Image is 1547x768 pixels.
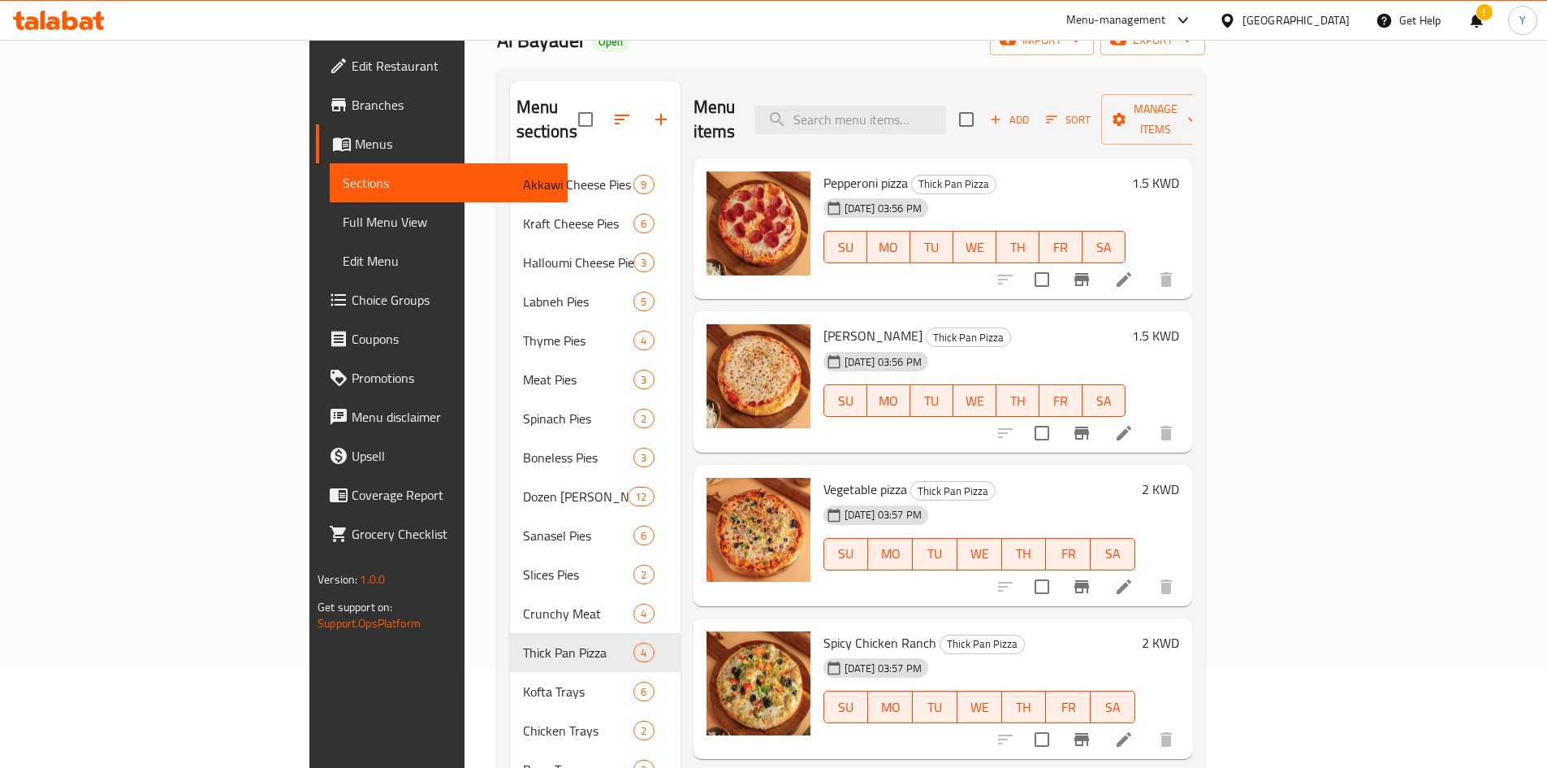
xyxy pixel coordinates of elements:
[957,538,1002,571] button: WE
[330,202,568,241] a: Full Menu View
[352,329,555,349] span: Coupons
[510,711,681,750] div: Chicken Trays2
[1147,567,1186,606] button: delete
[912,175,996,193] span: Thick Pan Pizza
[949,102,983,137] span: Select section
[352,485,555,505] span: Coverage Report
[1002,538,1047,571] button: TH
[917,236,947,259] span: TU
[523,721,634,740] span: Chicken Trays
[831,696,862,719] span: SU
[1114,270,1134,289] a: Edit menu item
[917,389,947,413] span: TU
[633,292,654,311] div: items
[1046,538,1091,571] button: FR
[964,542,996,566] span: WE
[634,645,653,661] span: 4
[1002,691,1047,723] button: TH
[911,482,995,501] span: Thick Pan Pizza
[1147,720,1186,759] button: delete
[1114,730,1134,749] a: Edit menu item
[634,606,653,622] span: 4
[316,358,568,397] a: Promotions
[343,173,555,193] span: Sections
[634,723,653,739] span: 2
[634,372,653,388] span: 3
[568,102,603,137] span: Select all sections
[823,323,923,348] span: [PERSON_NAME]
[330,241,568,280] a: Edit Menu
[633,448,654,467] div: items
[316,124,568,163] a: Menus
[523,292,634,311] div: Labneh Pies
[1009,542,1040,566] span: TH
[634,216,653,232] span: 6
[633,370,654,389] div: items
[523,175,634,194] span: Akkawi Cheese Pies
[634,255,653,271] span: 3
[838,354,928,370] span: [DATE] 03:56 PM
[1082,384,1126,417] button: SA
[831,236,861,259] span: SU
[823,171,908,195] span: Pepperoni pizza
[1114,99,1197,140] span: Manage items
[352,290,555,310] span: Choice Groups
[1025,570,1059,604] span: Select to update
[1003,389,1033,413] span: TH
[927,328,1010,347] span: Thick Pan Pizza
[957,691,1002,723] button: WE
[1147,414,1186,453] button: delete
[355,134,555,154] span: Menus
[633,331,654,350] div: items
[953,384,996,417] button: WE
[940,635,1025,654] div: Thick Pan Pizza
[634,333,653,349] span: 4
[875,542,906,566] span: MO
[1003,30,1081,50] span: import
[343,251,555,271] span: Edit Menu
[523,565,634,584] div: Slices Pies
[633,253,654,272] div: items
[1097,542,1129,566] span: SA
[510,594,681,633] div: Crunchy Meat4
[1101,94,1210,145] button: Manage items
[1046,389,1076,413] span: FR
[910,231,953,263] button: TU
[523,604,634,623] span: Crunchy Meat
[919,696,951,719] span: TU
[634,450,653,466] span: 3
[1025,722,1059,757] span: Select to update
[343,212,555,232] span: Full Menu View
[1046,691,1091,723] button: FR
[603,100,642,139] span: Sort sections
[316,280,568,319] a: Choice Groups
[910,481,996,501] div: Thick Pan Pizza
[1062,260,1101,299] button: Branch-specific-item
[1066,11,1166,30] div: Menu-management
[318,613,421,634] a: Support.OpsPlatform
[352,95,555,115] span: Branches
[523,214,634,233] div: Kraft Cheese Pies
[940,635,1024,653] span: Thick Pan Pizza
[633,214,654,233] div: items
[1089,389,1119,413] span: SA
[996,384,1039,417] button: TH
[1091,691,1135,723] button: SA
[523,331,634,350] span: Thyme Pies
[911,175,996,194] div: Thick Pan Pizza
[1052,696,1084,719] span: FR
[523,409,634,428] span: Spinach Pies
[523,370,634,389] span: Meat Pies
[875,696,906,719] span: MO
[1039,231,1082,263] button: FR
[523,526,634,545] span: Sanasel Pies
[510,516,681,555] div: Sanasel Pies6
[1113,30,1192,50] span: export
[838,507,928,523] span: [DATE] 03:57 PM
[634,177,653,193] span: 9
[867,231,910,263] button: MO
[1114,423,1134,443] a: Edit menu item
[823,691,869,723] button: SU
